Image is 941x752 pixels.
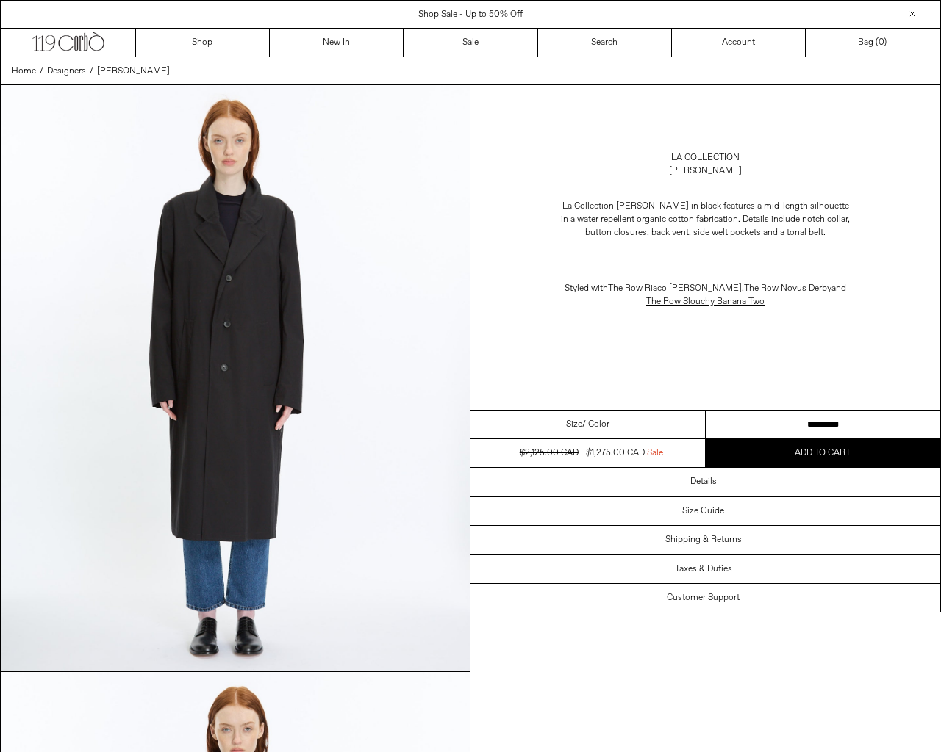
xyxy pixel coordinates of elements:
a: Shop [136,29,270,57]
h3: Shipping & Returns [665,535,742,545]
p: Styled with [559,275,853,316]
span: / Color [582,418,609,431]
span: Sale [647,446,663,460]
h3: Size Guide [682,506,724,516]
span: ) [879,36,887,49]
span: [PERSON_NAME] [97,65,170,77]
a: Sale [404,29,537,57]
a: Home [12,65,36,78]
img: Corbo-2025-02-111808_1800x1800.jpg [1,85,470,671]
a: Search [538,29,672,57]
span: 0 [879,37,884,48]
a: The Row Novus Derby [744,283,831,294]
p: La Collection [PERSON_NAME] in black features a mid-length silhouette in a water repellent organi... [559,192,853,247]
a: La Collection [671,151,740,164]
a: Account [672,29,806,57]
a: Bag () [806,29,940,57]
h3: Details [690,477,717,487]
a: The Row Slouchy Banana Two [646,296,765,308]
span: Size [566,418,582,431]
a: New In [270,29,404,57]
h3: Taxes & Duties [675,564,732,574]
span: / [90,65,93,78]
a: Shop Sale - Up to 50% Off [418,9,523,21]
a: Designers [47,65,86,78]
a: The Row Riaco [PERSON_NAME] [608,283,742,294]
span: Designers [47,65,86,77]
span: / [40,65,43,78]
div: [PERSON_NAME] [669,164,742,178]
button: Add to cart [706,439,941,467]
h3: Customer Support [667,593,740,603]
span: Add to cart [795,447,851,459]
span: Home [12,65,36,77]
s: $2,125.00 CAD [520,447,579,459]
span: , and [608,283,846,308]
a: [PERSON_NAME] [97,65,170,78]
span: $1,275.00 CAD [586,447,645,459]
